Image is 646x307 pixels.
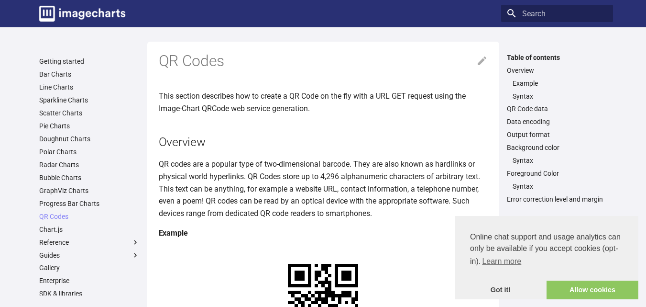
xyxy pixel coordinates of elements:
[39,70,140,79] a: Bar Charts
[39,96,140,104] a: Sparkline Charts
[159,90,488,114] p: This section describes how to create a QR Code on the fly with a URL GET request using the Image-...
[507,169,607,178] a: Foreground Color
[39,251,140,260] label: Guides
[39,199,140,208] a: Progress Bar Charts
[507,117,607,126] a: Data encoding
[159,134,488,150] h2: Overview
[39,83,140,91] a: Line Charts
[39,289,140,298] a: SDK & libraries
[507,143,607,152] a: Background color
[507,195,607,204] a: Error correction level and margin
[470,231,623,269] span: Online chat support and usage analytics can only be available if you accept cookies (opt-in).
[455,216,638,299] div: cookieconsent
[39,148,140,156] a: Polar Charts
[501,53,613,62] label: Table of contents
[159,227,488,239] h4: Example
[159,158,488,219] p: QR codes are a popular type of two-dimensional barcode. They are also known as hardlinks or physi...
[39,109,140,117] a: Scatter Charts
[513,79,607,88] a: Example
[501,53,613,204] nav: Table of contents
[39,160,140,169] a: Radar Charts
[507,130,607,139] a: Output format
[39,263,140,272] a: Gallery
[39,212,140,221] a: QR Codes
[455,281,547,300] a: dismiss cookie message
[35,2,129,25] a: Image-Charts documentation
[513,182,607,191] a: Syntax
[39,186,140,195] a: GraphViz Charts
[39,238,140,247] label: Reference
[39,276,140,285] a: Enterprise
[507,79,607,101] nav: Overview
[501,5,613,22] input: Search
[507,156,607,165] nav: Background color
[39,135,140,143] a: Doughnut Charts
[159,51,488,71] h1: QR Codes
[481,254,523,269] a: learn more about cookies
[39,6,125,22] img: logo
[39,225,140,234] a: Chart.js
[39,57,140,66] a: Getting started
[507,104,607,113] a: QR Code data
[39,173,140,182] a: Bubble Charts
[39,122,140,130] a: Pie Charts
[513,92,607,101] a: Syntax
[507,182,607,191] nav: Foreground Color
[547,281,638,300] a: allow cookies
[513,156,607,165] a: Syntax
[507,66,607,75] a: Overview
